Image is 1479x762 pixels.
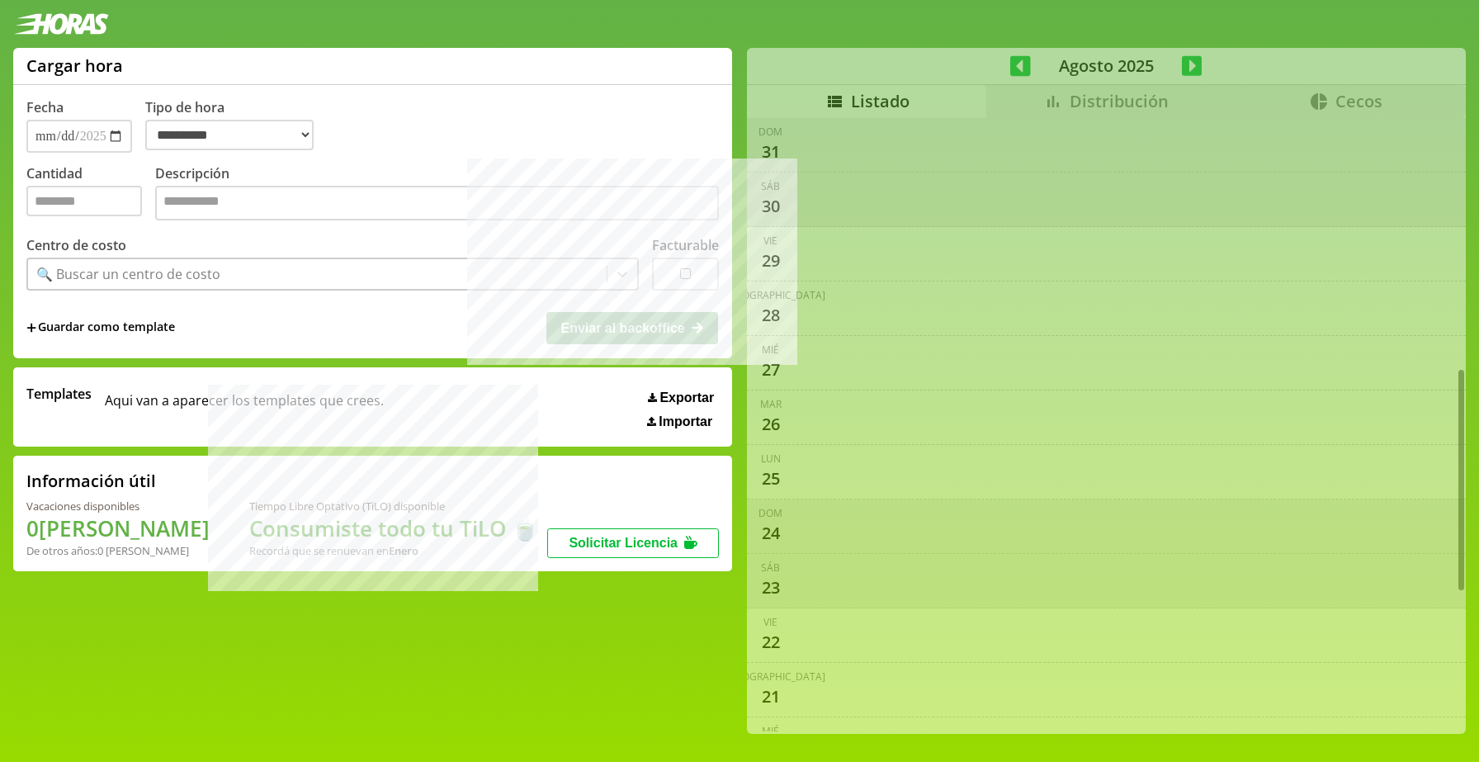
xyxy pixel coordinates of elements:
[26,514,210,543] h1: 0 [PERSON_NAME]
[26,470,156,492] h2: Información útil
[155,164,719,225] label: Descripción
[26,186,142,216] input: Cantidad
[249,543,538,558] div: Recordá que se renuevan en
[249,514,538,543] h1: Consumiste todo tu TiLO 🍵
[13,13,109,35] img: logotipo
[643,390,719,406] button: Exportar
[547,528,719,558] button: Solicitar Licencia
[155,186,719,220] textarea: Descripción
[569,536,678,550] span: Solicitar Licencia
[26,385,92,403] span: Templates
[105,385,384,429] span: Aqui van a aparecer los templates que crees.
[26,499,210,514] div: Vacaciones disponibles
[659,390,714,405] span: Exportar
[249,499,538,514] div: Tiempo Libre Optativo (TiLO) disponible
[652,236,719,254] label: Facturable
[26,98,64,116] label: Fecha
[659,414,712,429] span: Importar
[26,319,36,337] span: +
[26,54,123,77] h1: Cargar hora
[26,236,126,254] label: Centro de costo
[26,164,155,225] label: Cantidad
[145,98,327,153] label: Tipo de hora
[389,543,418,558] b: Enero
[26,543,210,558] div: De otros años: 0 [PERSON_NAME]
[26,319,175,337] span: +Guardar como template
[145,120,314,150] select: Tipo de hora
[36,265,220,283] div: 🔍 Buscar un centro de costo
